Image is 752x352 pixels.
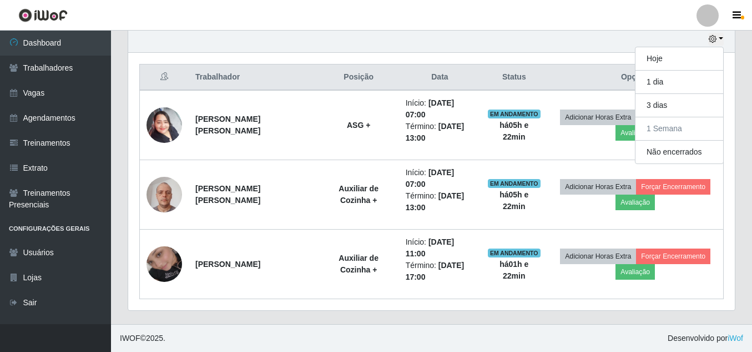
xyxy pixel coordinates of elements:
button: Avaliação [615,125,655,141]
button: Hoje [635,47,723,71]
button: 1 Semana [635,117,723,141]
strong: há 05 h e 22 min [499,190,528,211]
button: Forçar Encerramento [636,179,710,195]
button: Avaliação [615,264,655,280]
img: 1723391026413.jpeg [147,171,182,218]
strong: [PERSON_NAME] [195,260,260,269]
th: Posição [319,65,399,91]
th: Status [481,65,547,91]
time: [DATE] 11:00 [406,237,455,258]
a: iWof [728,334,743,343]
button: 1 dia [635,71,723,94]
img: 1745793210220.jpeg [147,232,182,296]
img: CoreUI Logo [18,8,68,22]
strong: [PERSON_NAME] [PERSON_NAME] [195,184,260,205]
span: Desenvolvido por [668,333,743,344]
button: Avaliação [615,195,655,210]
li: Término: [406,260,475,283]
li: Início: [406,97,475,121]
th: Data [399,65,481,91]
time: [DATE] 07:00 [406,98,455,119]
strong: Auxiliar de Cozinha + [339,184,378,205]
strong: [PERSON_NAME] [PERSON_NAME] [195,115,260,135]
img: 1736825019382.jpeg [147,101,182,148]
button: Adicionar Horas Extra [560,110,636,125]
li: Término: [406,121,475,144]
button: Adicionar Horas Extra [560,179,636,195]
span: EM ANDAMENTO [488,249,541,257]
button: Forçar Encerramento [636,249,710,264]
strong: há 05 h e 22 min [499,121,528,141]
time: [DATE] 07:00 [406,168,455,189]
button: 3 dias [635,94,723,117]
li: Início: [406,167,475,190]
span: EM ANDAMENTO [488,179,541,188]
button: Adicionar Horas Extra [560,249,636,264]
li: Término: [406,190,475,214]
th: Opções [547,65,723,91]
button: Não encerrados [635,141,723,163]
strong: ASG + [347,121,370,130]
th: Trabalhador [189,65,319,91]
span: IWOF [120,334,140,343]
strong: há 01 h e 22 min [499,260,528,280]
li: Início: [406,236,475,260]
strong: Auxiliar de Cozinha + [339,254,378,274]
span: EM ANDAMENTO [488,110,541,118]
span: © 2025 . [120,333,165,344]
